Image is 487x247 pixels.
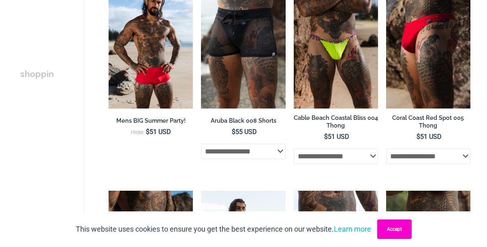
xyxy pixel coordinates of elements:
[109,117,193,125] h2: Mens BIG Summer Party!
[294,114,378,129] h2: Cable Beach Coastal Bliss 004 Thong
[146,128,150,136] span: $
[334,225,371,233] a: Learn more
[324,133,328,141] span: $
[109,117,193,128] a: Mens BIG Summer Party!
[76,223,371,235] p: This website uses cookies to ensure you get the best experience on our website.
[386,114,470,129] h2: Coral Coast Red Spot 005 Thong
[232,128,235,136] span: $
[20,67,56,122] h3: Mens Swimwear
[201,117,285,128] a: Aruba Black 008 Shorts
[386,114,470,132] a: Coral Coast Red Spot 005 Thong
[232,128,257,136] bdi: 55 USD
[131,130,144,135] span: From:
[324,133,349,141] bdi: 51 USD
[294,114,378,132] a: Cable Beach Coastal Bliss 004 Thong
[377,219,412,239] button: Accept
[20,69,54,93] span: shopping
[417,133,420,141] span: $
[201,117,285,125] h2: Aruba Black 008 Shorts
[146,128,171,136] bdi: 51 USD
[417,133,442,141] bdi: 51 USD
